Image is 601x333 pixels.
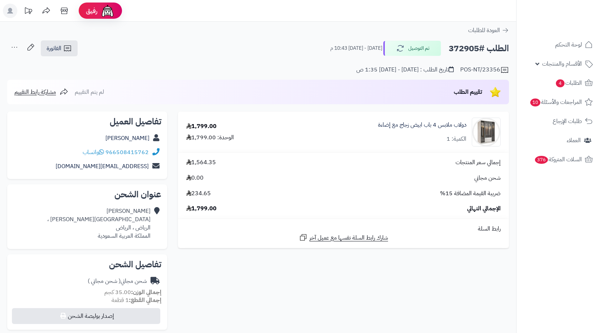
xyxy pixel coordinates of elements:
[440,189,501,198] span: ضريبة القيمة المضافة 15%
[47,207,151,240] div: [PERSON_NAME] [GEOGRAPHIC_DATA][PERSON_NAME] ، الرياض ، الرياض المملكة العربية السعودية
[378,121,466,129] a: دولاب ملابس 4 باب ابيض زجاج مع إضاءة
[567,135,581,145] span: العملاء
[460,66,509,74] div: POS-NT/23356
[521,93,597,111] a: المراجعات والأسئلة10
[86,6,97,15] span: رفيق
[521,151,597,168] a: السلات المتروكة376
[13,117,161,126] h2: تفاصيل العميل
[521,74,597,92] a: الطلبات4
[83,148,104,157] a: واتساب
[468,26,500,35] span: العودة للطلبات
[521,132,597,149] a: العملاء
[186,189,211,198] span: 234.65
[555,40,582,50] span: لوحة التحكم
[456,158,501,167] span: إجمالي سعر المنتجات
[41,40,78,56] a: الفاتورة
[542,59,582,69] span: الأقسام والمنتجات
[555,78,582,88] span: الطلبات
[530,98,540,106] span: 10
[14,88,68,96] a: مشاركة رابط التقييم
[454,88,482,96] span: تقييم الطلب
[521,113,597,130] a: طلبات الإرجاع
[521,36,597,53] a: لوحة التحكم
[47,44,61,53] span: الفاتورة
[447,135,466,143] div: الكمية: 1
[556,79,565,87] span: 4
[186,174,204,182] span: 0.00
[468,26,509,35] a: العودة للطلبات
[467,205,501,213] span: الإجمالي النهائي
[530,97,582,107] span: المراجعات والأسئلة
[535,156,548,164] span: 376
[88,277,147,285] div: شحن مجاني
[105,148,149,157] a: 966508415762
[299,233,388,242] a: شارك رابط السلة نفسها مع عميل آخر
[19,4,37,20] a: تحديثات المنصة
[13,190,161,199] h2: عنوان الشحن
[88,277,121,285] span: ( شحن مجاني )
[129,296,161,304] strong: إجمالي القطع:
[383,41,441,56] button: تم التوصيل
[186,158,216,167] span: 1,564.35
[553,116,582,126] span: طلبات الإرجاع
[13,260,161,269] h2: تفاصيل الشحن
[181,225,506,233] div: رابط السلة
[14,88,56,96] span: مشاركة رابط التقييم
[56,162,149,171] a: [EMAIL_ADDRESS][DOMAIN_NAME]
[75,88,104,96] span: لم يتم التقييم
[472,118,500,146] img: 1742133300-110103010020.1-90x90.jpg
[186,205,217,213] span: 1,799.00
[309,234,388,242] span: شارك رابط السلة نفسها مع عميل آخر
[100,4,115,18] img: ai-face.png
[131,288,161,297] strong: إجمالي الوزن:
[356,66,454,74] div: تاريخ الطلب : [DATE] - [DATE] 1:35 ص
[474,174,501,182] span: شحن مجاني
[186,133,234,142] div: الوحدة: 1,799.00
[552,20,594,35] img: logo-2.png
[12,308,160,324] button: إصدار بوليصة الشحن
[534,154,582,165] span: السلات المتروكة
[105,134,149,143] a: [PERSON_NAME]
[330,45,382,52] small: [DATE] - [DATE] 10:43 م
[112,296,161,304] small: 1 قطعة
[104,288,161,297] small: 35.00 كجم
[186,122,217,131] div: 1,799.00
[449,41,509,56] h2: الطلب #372905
